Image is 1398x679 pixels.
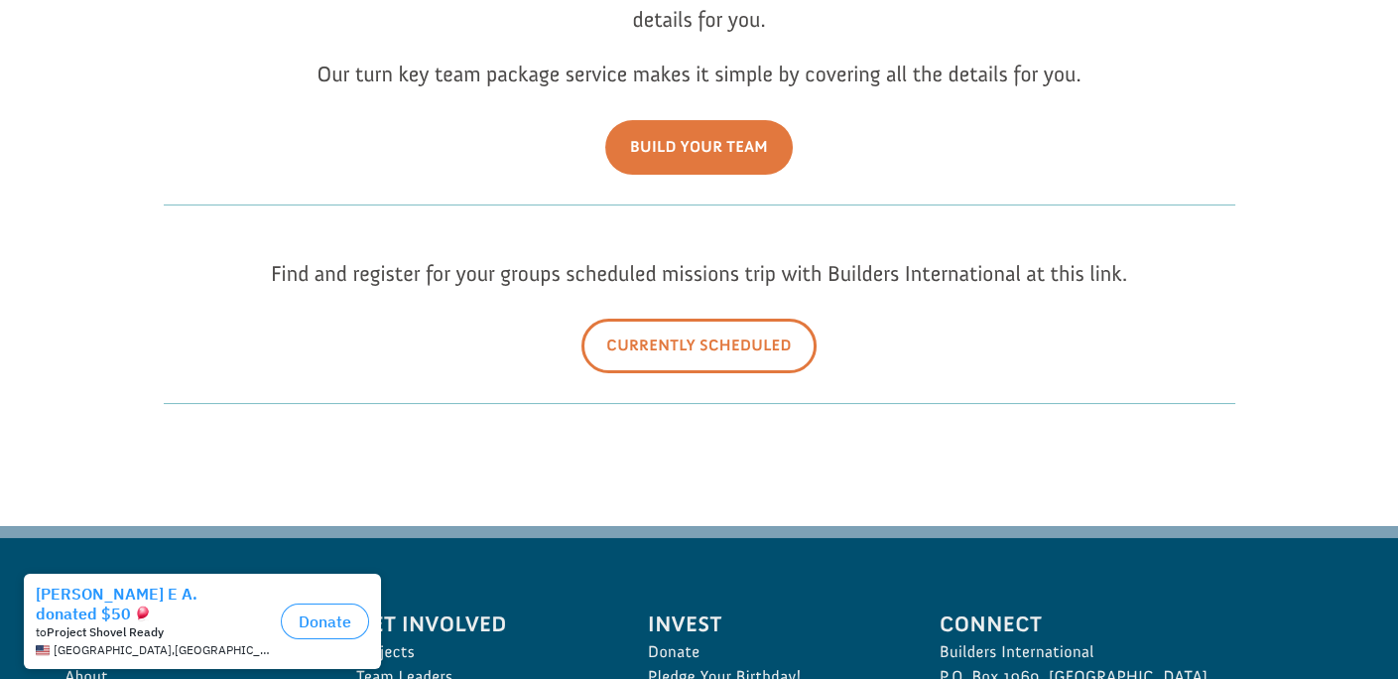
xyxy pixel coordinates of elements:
span: Get Involved [356,608,604,640]
a: Projects [356,640,604,665]
span: [GEOGRAPHIC_DATA] , [GEOGRAPHIC_DATA] [54,79,273,93]
div: [PERSON_NAME] E A. donated $50 [36,20,273,60]
span: Connect [940,608,1334,640]
span: Invest [648,608,896,640]
a: Currently Scheduled [581,319,817,373]
a: Donate [648,640,896,665]
span: Our turn key team package service makes it simple by covering all the details for you. [317,61,1080,87]
div: to [36,62,273,75]
span: Find and register for your groups scheduled missions trip with Builders International at this link. [271,260,1127,287]
img: US.png [36,79,50,93]
strong: Project Shovel Ready [47,61,164,75]
img: emoji balloon [135,42,151,58]
a: Build Your Team [605,120,793,175]
button: Donate [281,40,369,75]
